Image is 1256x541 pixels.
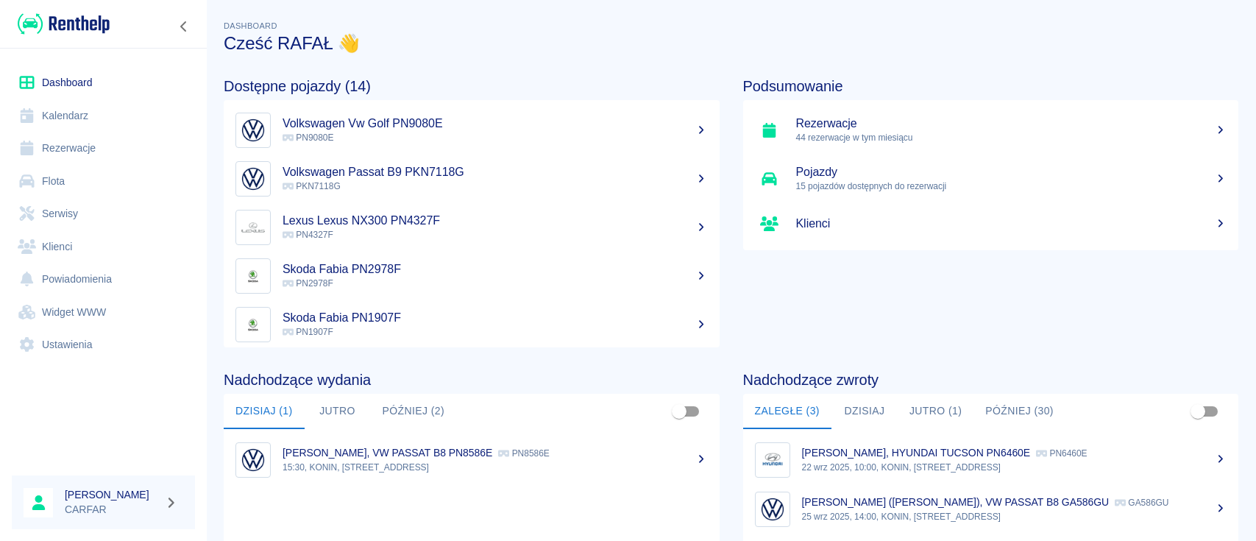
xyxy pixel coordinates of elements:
button: Jutro [305,394,371,429]
a: ImageLexus Lexus NX300 PN4327F PN4327F [224,203,720,252]
a: Powiadomienia [12,263,195,296]
a: Klienci [743,203,1239,244]
a: Rezerwacje [12,132,195,165]
button: Dzisiaj (1) [224,394,305,429]
a: Flota [12,165,195,198]
button: Zaległe (3) [743,394,831,429]
img: Image [239,262,267,290]
p: 15:30, KONIN, [STREET_ADDRESS] [283,461,708,474]
h5: Skoda Fabia PN1907F [283,311,708,325]
h5: Volkswagen Passat B9 PKN7118G [283,165,708,180]
button: Zwiń nawigację [173,17,195,36]
h5: Pojazdy [796,165,1227,180]
p: [PERSON_NAME] ([PERSON_NAME]), VW PASSAT B8 GA586GU [802,496,1110,508]
a: Image[PERSON_NAME], VW PASSAT B8 PN8586E PN8586E15:30, KONIN, [STREET_ADDRESS] [224,435,720,484]
a: Ustawienia [12,328,195,361]
a: ImageSkoda Fabia PN1907F PN1907F [224,300,720,349]
p: PN8586E [498,448,549,459]
p: [PERSON_NAME], VW PASSAT B8 PN8586E [283,447,492,459]
span: Pokaż przypisane tylko do mnie [665,397,693,425]
h5: Klienci [796,216,1227,231]
p: CARFAR [65,502,159,517]
img: Image [239,446,267,474]
p: 25 wrz 2025, 14:00, KONIN, [STREET_ADDRESS] [802,510,1227,523]
h5: Rezerwacje [796,116,1227,131]
h5: Skoda Fabia PN2978F [283,262,708,277]
button: Później (2) [371,394,457,429]
span: Dashboard [224,21,277,30]
a: Klienci [12,230,195,264]
img: Image [239,311,267,339]
a: Serwisy [12,197,195,230]
p: GA586GU [1115,498,1168,508]
a: Dashboard [12,66,195,99]
h5: Volkswagen Vw Golf PN9080E [283,116,708,131]
span: PN9080E [283,132,333,143]
img: Image [239,213,267,241]
h4: Nadchodzące zwroty [743,371,1239,389]
img: Renthelp logo [18,12,110,36]
h6: [PERSON_NAME] [65,487,159,502]
a: ImageVolkswagen Passat B9 PKN7118G PKN7118G [224,155,720,203]
img: Image [239,116,267,144]
img: Image [759,446,787,474]
span: Pokaż przypisane tylko do mnie [1184,397,1212,425]
a: Rezerwacje44 rezerwacje w tym miesiącu [743,106,1239,155]
a: ImageVolkswagen Vw Golf PN9080E PN9080E [224,106,720,155]
span: PN2978F [283,278,333,289]
h4: Podsumowanie [743,77,1239,95]
button: Jutro (1) [898,394,973,429]
p: [PERSON_NAME], HYUNDAI TUCSON PN6460E [802,447,1031,459]
a: Image[PERSON_NAME] ([PERSON_NAME]), VW PASSAT B8 GA586GU GA586GU25 wrz 2025, 14:00, KONIN, [STREE... [743,484,1239,534]
h5: Lexus Lexus NX300 PN4327F [283,213,708,228]
p: 44 rezerwacje w tym miesiącu [796,131,1227,144]
h4: Nadchodzące wydania [224,371,720,389]
a: Image[PERSON_NAME], HYUNDAI TUCSON PN6460E PN6460E22 wrz 2025, 10:00, KONIN, [STREET_ADDRESS] [743,435,1239,484]
a: Renthelp logo [12,12,110,36]
a: ImageSkoda Fabia PN2978F PN2978F [224,252,720,300]
img: Image [759,495,787,523]
p: PN6460E [1036,448,1087,459]
a: Widget WWW [12,296,195,329]
button: Później (30) [973,394,1065,429]
img: Image [239,165,267,193]
p: 22 wrz 2025, 10:00, KONIN, [STREET_ADDRESS] [802,461,1227,474]
h3: Cześć RAFAŁ 👋 [224,33,1238,54]
button: Dzisiaj [831,394,898,429]
span: PN4327F [283,230,333,240]
span: PKN7118G [283,181,341,191]
span: PN1907F [283,327,333,337]
p: 15 pojazdów dostępnych do rezerwacji [796,180,1227,193]
a: Kalendarz [12,99,195,132]
h4: Dostępne pojazdy (14) [224,77,720,95]
a: Pojazdy15 pojazdów dostępnych do rezerwacji [743,155,1239,203]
